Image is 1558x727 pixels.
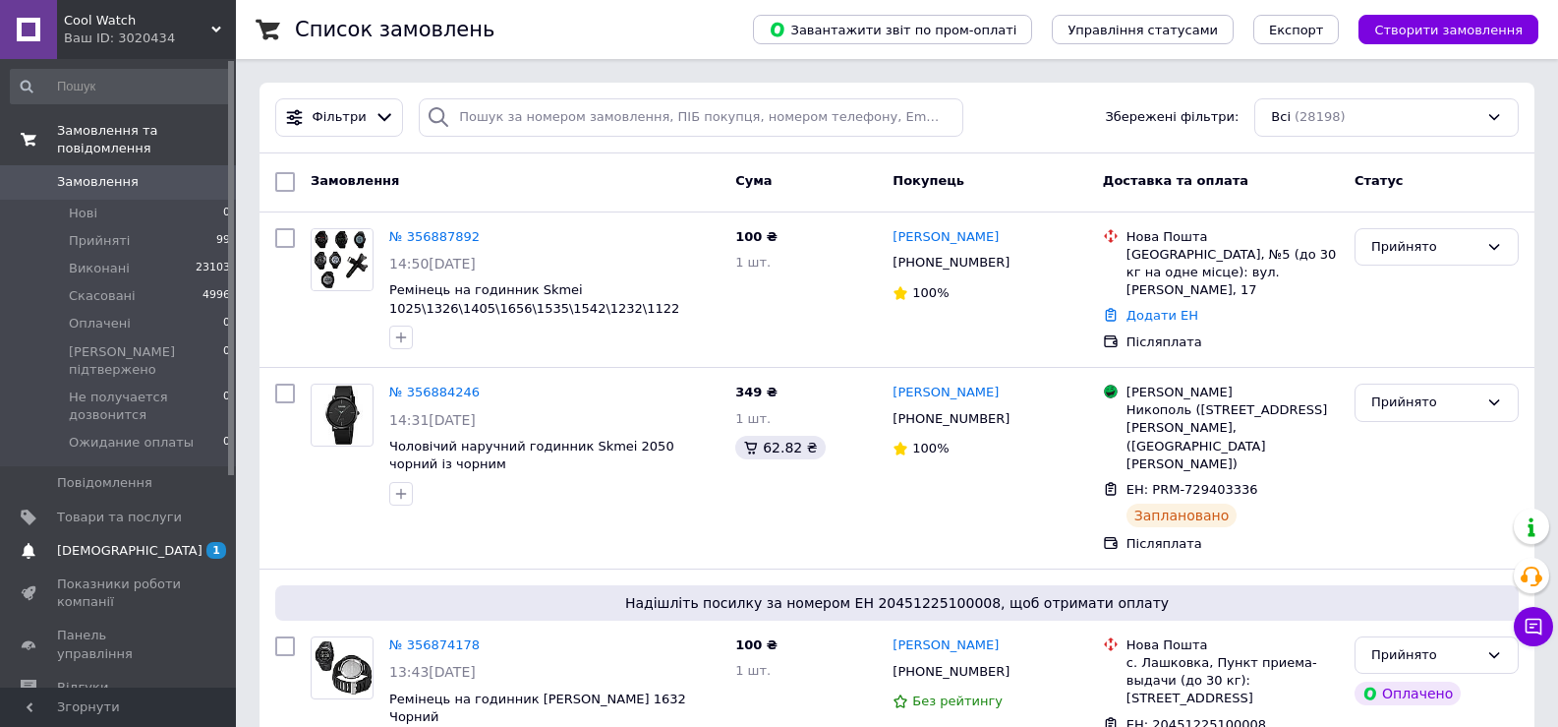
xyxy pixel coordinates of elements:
[69,343,223,379] span: [PERSON_NAME] підтвержено
[223,205,230,222] span: 0
[893,228,999,247] a: [PERSON_NAME]
[1358,15,1538,44] button: Створити замовлення
[1126,535,1339,553] div: Післяплата
[889,659,1013,685] div: [PHONE_NUMBER]
[295,18,494,41] h1: Список замовлень
[893,384,999,402] a: [PERSON_NAME]
[389,412,476,428] span: 14:31[DATE]
[311,636,374,699] a: Фото товару
[64,12,211,30] span: Cool Watch
[314,385,372,446] img: Фото товару
[69,260,130,277] span: Виконані
[1052,15,1234,44] button: Управління статусами
[769,21,1016,38] span: Завантажити звіт по пром-оплаті
[69,232,130,250] span: Прийняті
[889,250,1013,275] div: [PHONE_NUMBER]
[1126,246,1339,300] div: [GEOGRAPHIC_DATA], №5 (до 30 кг на одне місце): вул. [PERSON_NAME], 17
[1126,482,1258,497] span: ЕН: PRM-729403336
[202,287,230,305] span: 4996
[223,434,230,452] span: 0
[196,260,230,277] span: 23103
[1103,173,1248,188] span: Доставка та оплата
[69,389,223,424] span: Не получается дозвонится
[312,639,373,696] img: Фото товару
[912,441,949,455] span: 100%
[389,692,686,725] a: Ремінець на годинник [PERSON_NAME] 1632 Чорний
[1253,15,1340,44] button: Експорт
[912,694,1003,708] span: Без рейтингу
[389,439,674,472] a: Чоловічий наручний годинник Skmei 2050 чорний із чорним
[735,385,778,399] span: 349 ₴
[1126,308,1198,323] a: Додати ЕН
[419,98,962,137] input: Пошук за номером замовлення, ПІБ покупця, номером телефону, Email, номером накладної
[313,108,367,127] span: Фільтри
[223,389,230,424] span: 0
[223,343,230,379] span: 0
[735,663,771,678] span: 1 шт.
[311,384,374,447] a: Фото товару
[735,411,771,426] span: 1 шт.
[57,509,182,526] span: Товари та послуги
[389,256,476,272] span: 14:50[DATE]
[313,229,373,290] img: Фото товару
[1271,108,1291,127] span: Всі
[206,542,226,559] span: 1
[57,542,202,560] span: [DEMOGRAPHIC_DATA]
[1126,384,1339,401] div: [PERSON_NAME]
[1371,393,1478,413] div: Прийнято
[389,229,480,244] a: № 356887892
[389,664,476,680] span: 13:43[DATE]
[69,315,131,333] span: Оплачені
[1269,23,1324,37] span: Експорт
[1339,22,1538,36] a: Створити замовлення
[1514,607,1553,646] button: Чат з покупцем
[893,636,999,655] a: [PERSON_NAME]
[1371,645,1478,666] div: Прийнято
[283,593,1511,613] span: Надішліть посилку за номером ЕН 20451225100008, щоб отримати оплату
[1126,636,1339,654] div: Нова Пошта
[1126,654,1339,708] div: с. Лашковка, Пункт приема-выдачи (до 30 кг): [STREET_ADDRESS]
[1105,108,1239,127] span: Збережені фільтри:
[912,285,949,300] span: 100%
[57,122,236,157] span: Замовлення та повідомлення
[1126,401,1339,473] div: Никополь ([STREET_ADDRESS][PERSON_NAME], ([GEOGRAPHIC_DATA][PERSON_NAME])
[223,315,230,333] span: 0
[10,69,232,104] input: Пошук
[389,282,679,333] a: Ремінець на годинник Skmei 1025\1326\1405\1656\1535\1542\1232\1122 Чорний БЕЗ НАЛОЖКИ!
[735,436,825,459] div: 62.82 ₴
[311,228,374,291] a: Фото товару
[64,30,236,47] div: Ваш ID: 3020434
[1374,23,1523,37] span: Створити замовлення
[216,232,230,250] span: 99
[1355,173,1404,188] span: Статус
[1295,109,1346,124] span: (28198)
[735,229,778,244] span: 100 ₴
[893,173,964,188] span: Покупець
[69,287,136,305] span: Скасовані
[311,173,399,188] span: Замовлення
[57,679,108,697] span: Відгуки
[69,205,97,222] span: Нові
[57,576,182,611] span: Показники роботи компанії
[1355,682,1461,705] div: Оплачено
[57,627,182,662] span: Панель управління
[1068,23,1218,37] span: Управління статусами
[389,637,480,652] a: № 356874178
[889,406,1013,432] div: [PHONE_NUMBER]
[1126,333,1339,351] div: Післяплата
[1126,504,1238,527] div: Заплановано
[57,474,152,492] span: Повідомлення
[1371,237,1478,258] div: Прийнято
[735,637,778,652] span: 100 ₴
[389,385,480,399] a: № 356884246
[69,434,194,452] span: Ожидание оплаты
[735,255,771,270] span: 1 шт.
[753,15,1032,44] button: Завантажити звіт по пром-оплаті
[1126,228,1339,246] div: Нова Пошта
[735,173,772,188] span: Cума
[57,173,139,191] span: Замовлення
